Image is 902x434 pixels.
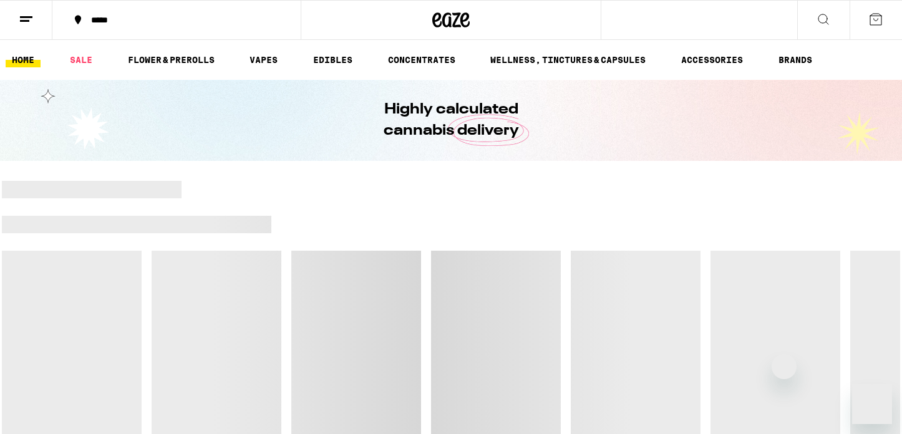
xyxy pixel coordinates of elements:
a: ACCESSORIES [675,52,749,67]
h1: Highly calculated cannabis delivery [348,99,554,142]
a: CONCENTRATES [382,52,462,67]
iframe: Button to launch messaging window [852,384,892,424]
a: BRANDS [772,52,818,67]
a: HOME [6,52,41,67]
a: EDIBLES [307,52,359,67]
a: WELLNESS, TINCTURES & CAPSULES [484,52,652,67]
a: SALE [64,52,99,67]
a: FLOWER & PREROLLS [122,52,221,67]
iframe: Close message [772,354,797,379]
a: VAPES [243,52,284,67]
